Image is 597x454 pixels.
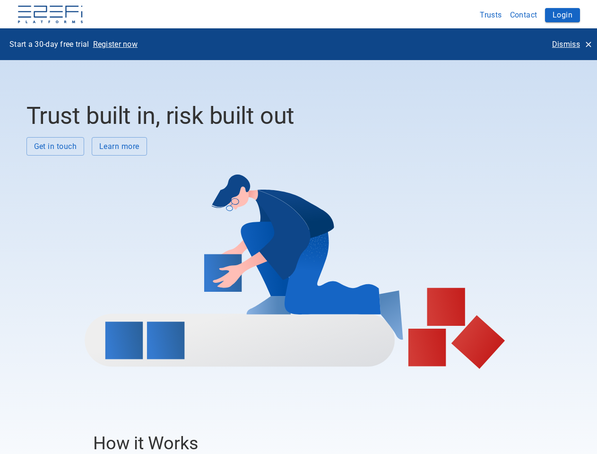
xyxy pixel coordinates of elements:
[92,137,147,156] button: Learn more
[548,36,595,52] button: Dismiss
[93,39,138,50] p: Register now
[26,102,564,130] h2: Trust built in, risk built out
[9,39,89,50] p: Start a 30-day free trial
[89,36,142,52] button: Register now
[552,39,580,50] p: Dismiss
[93,433,496,454] h3: How it Works
[26,137,85,156] button: Get in touch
